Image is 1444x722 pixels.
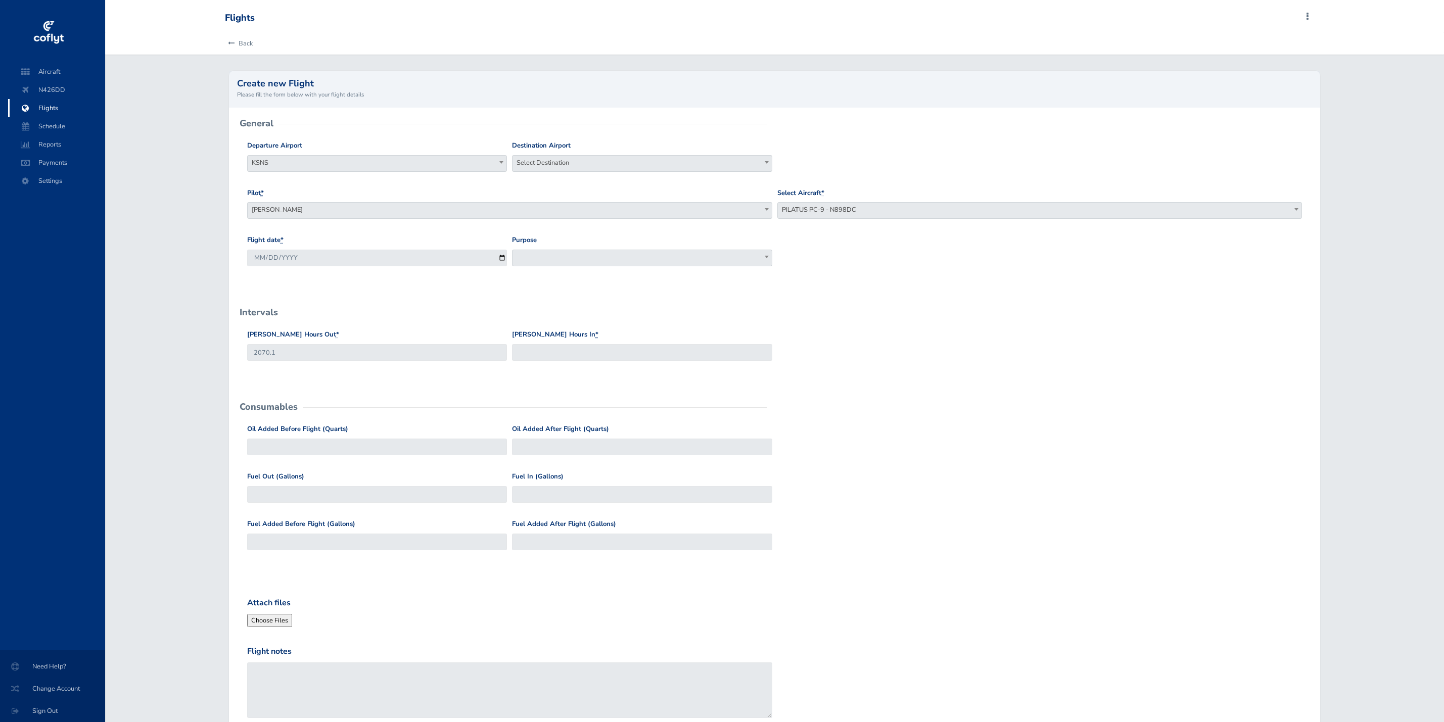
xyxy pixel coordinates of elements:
span: Schedule [18,117,95,135]
span: Chris Heger [248,203,772,217]
span: Aircraft [18,63,95,81]
label: Select Aircraft [777,188,824,199]
label: Fuel Out (Gallons) [247,471,304,482]
label: Purpose [512,235,537,246]
span: Need Help? [12,657,93,676]
label: Destination Airport [512,140,571,151]
abbr: required [595,330,598,339]
h2: Create new Flight [237,79,1313,88]
label: [PERSON_NAME] Hours In [512,329,598,340]
label: Flight date [247,235,284,246]
label: Oil Added Before Flight (Quarts) [247,424,348,435]
h2: Consumables [240,402,298,411]
label: Fuel Added Before Flight (Gallons) [247,519,355,530]
abbr: required [821,188,824,198]
span: Select Destination [512,155,772,172]
label: Oil Added After Flight (Quarts) [512,424,609,435]
abbr: required [261,188,264,198]
span: PILATUS PC-9 - N898DC [777,202,1302,219]
a: Back [225,32,253,55]
span: Flights [18,99,95,117]
label: Flight notes [247,645,292,658]
span: KSNS [248,156,506,170]
span: Payments [18,154,95,172]
span: Reports [18,135,95,154]
h2: Intervals [240,308,278,317]
label: Fuel Added After Flight (Gallons) [512,519,616,530]
span: KSNS [247,155,507,172]
small: Please fill the form below with your flight details [237,90,1313,99]
label: Departure Airport [247,140,302,151]
label: Pilot [247,188,264,199]
label: Attach files [247,597,291,610]
span: Select Destination [513,156,771,170]
span: Chris Heger [247,202,772,219]
img: coflyt logo [32,18,65,48]
span: Change Account [12,680,93,698]
span: PILATUS PC-9 - N898DC [778,203,1302,217]
span: N426DD [18,81,95,99]
div: Flights [225,13,255,24]
h2: General [240,119,273,128]
label: Fuel In (Gallons) [512,471,564,482]
label: [PERSON_NAME] Hours Out [247,329,339,340]
abbr: required [336,330,339,339]
span: Sign Out [12,702,93,720]
span: Settings [18,172,95,190]
abbr: required [281,235,284,245]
